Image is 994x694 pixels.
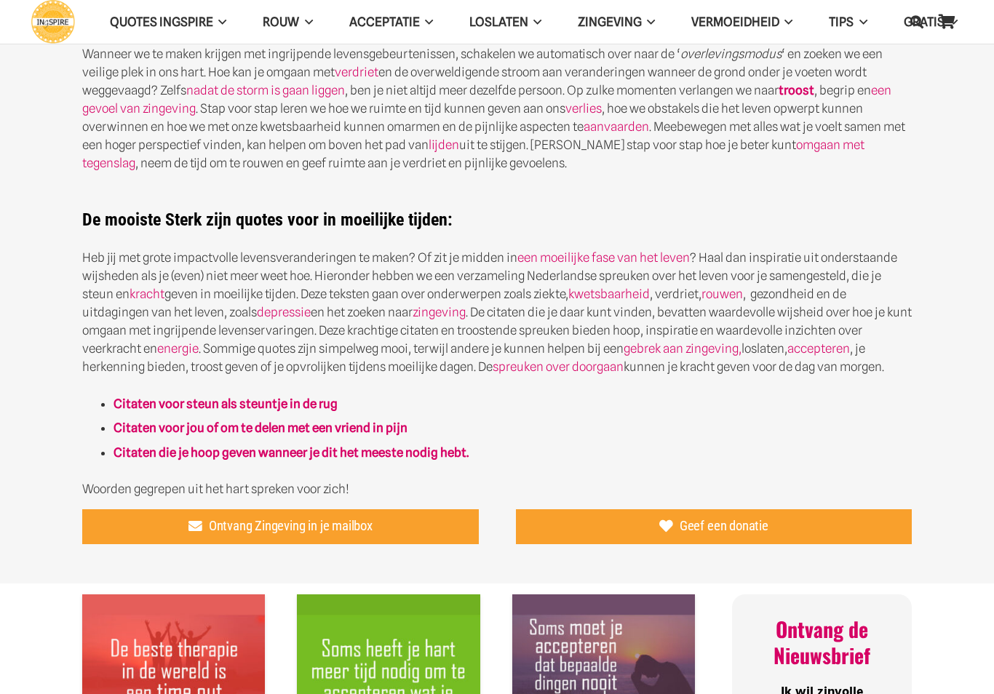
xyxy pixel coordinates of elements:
p: Woorden gegrepen uit het hart spreken voor zich! [82,480,912,498]
a: troost [779,83,814,97]
a: energie [157,341,199,356]
span: ROUW Menu [299,4,312,40]
a: TIPSTIPS Menu [811,4,885,41]
a: Geef een donatie [516,509,913,544]
a: kracht [130,287,164,301]
a: verdriet [335,65,378,79]
a: nadat de storm is gaan liggen [186,83,345,97]
span: TIPS [829,15,854,29]
a: AcceptatieAcceptatie Menu [331,4,451,41]
span: QUOTES INGSPIRE [110,15,213,29]
a: Ontvang Zingeving in je mailbox [82,509,479,544]
span: ROUW [263,15,299,29]
strong: De mooiste Sterk zijn quotes voor in moeilijke tijden: [82,210,453,230]
a: Quote Soms heeft jouw hart meer tijd nodig om te accepteren wat je (geest) al weet [297,596,480,610]
a: VERMOEIDHEIDVERMOEIDHEID Menu [673,4,811,41]
a: een gevoel van zingeving [82,83,891,116]
span: Acceptatie Menu [420,4,433,40]
a: aanvaarden [584,119,649,134]
a: ZingevingZingeving Menu [560,4,673,41]
a: QUOTES INGSPIREQUOTES INGSPIRE Menu [92,4,244,41]
a: verlies [565,101,602,116]
span: Acceptatie [349,15,420,29]
span: Zingeving Menu [642,4,655,40]
a: gebrek aan zingeving, [624,341,741,356]
p: Wanneer we te maken krijgen met ingrijpende levensgebeurtenissen, schakelen we automatisch over n... [82,45,912,172]
p: Heb jij met grote impactvolle levensveranderingen te maken? Of zit je midden in ? Haal dan inspir... [82,249,912,376]
span: Loslaten Menu [528,4,541,40]
span: TIPS Menu [854,4,867,40]
a: Zoeken [902,4,931,40]
a: lijden [429,137,459,152]
a: Citaten voor jou of om te delen met een vriend in pijn [114,420,407,435]
a: Spreuk – de beste therapie in de wereld is een time out met je vrienden [82,596,265,610]
span: VERMOEIDHEID Menu [779,4,792,40]
span: Geef een donatie [680,518,768,534]
a: kwetsbaarheid [568,287,650,301]
a: spreuken over doorgaan [493,359,624,374]
a: een moeilijke fase van het leven [517,250,690,265]
span: GRATIS Menu [945,4,958,40]
a: rouwen [701,287,743,301]
a: ROUWROUW Menu [244,4,330,41]
a: Citaten voor steun als steuntje in de rug [114,396,338,411]
a: depressie [257,305,311,319]
a: omgaan met tegenslag [82,137,864,170]
span: Ontvang Zingeving in je mailbox [209,518,373,534]
span: VERMOEIDHEID [691,15,779,29]
a: Citaten die je hoop geven wanneer je dit het meeste nodig hebt. [114,445,469,460]
a: zingeving [413,305,466,319]
a: accepteren [787,341,850,356]
em: overlevingsmodus [680,47,782,61]
a: LoslatenLoslaten Menu [451,4,560,41]
span: Loslaten [469,15,528,29]
a: GRATISGRATIS Menu [886,4,976,41]
span: Zingeving [578,15,642,29]
span: Ontvang de Nieuwsbrief [774,614,870,670]
a: Inzicht – soms moet je accepteren dat bepaalde dingen nooit meer worden zoals ze waren [512,596,695,610]
span: QUOTES INGSPIRE Menu [213,4,226,40]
